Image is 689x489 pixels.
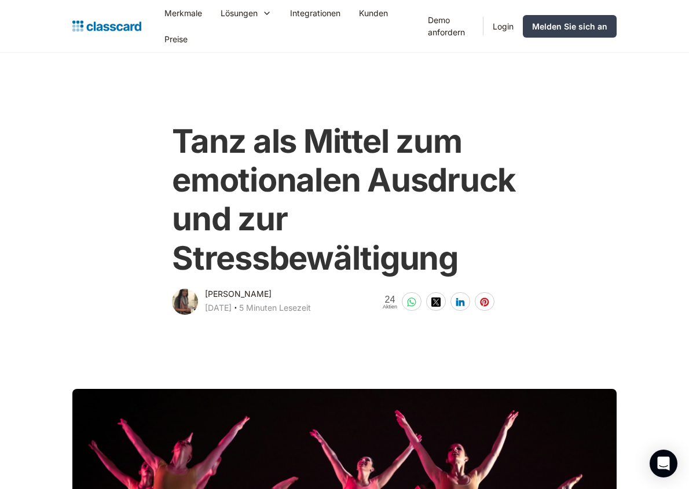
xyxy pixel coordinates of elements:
font: 24 [385,295,395,304]
font: [PERSON_NAME] [205,289,272,299]
font: ‧ [234,302,237,314]
a: heim [72,18,141,34]
font: Kunden [359,8,388,18]
font: Integrationen [290,8,340,18]
img: Twitter-weißer Teilen-Button [431,297,441,307]
font: Melden Sie sich an [532,21,607,31]
img: LinkedIn-White-Sharing-Button [456,297,465,307]
img: WhatsApp-weißer Teilen-Button [407,297,416,307]
a: Preise [155,26,197,52]
font: [DATE] [205,303,232,312]
font: Lösungen [221,8,258,18]
font: Preise [164,34,188,44]
a: Melden Sie sich an [523,15,617,38]
div: Open Intercom Messenger [650,450,677,477]
font: Aktien [383,304,397,310]
font: Login [493,21,514,31]
font: Tanz als Mittel zum emotionalen Ausdruck und zur Stressbewältigung [172,122,515,278]
font: Merkmale [164,8,202,18]
img: Pinterest-weißer Teilen-Button [480,297,489,307]
a: Login [483,13,523,39]
a: Demo anfordern [419,7,483,45]
font: Demo anfordern [428,15,465,37]
font: 5 Minuten Lesezeit [239,303,311,312]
